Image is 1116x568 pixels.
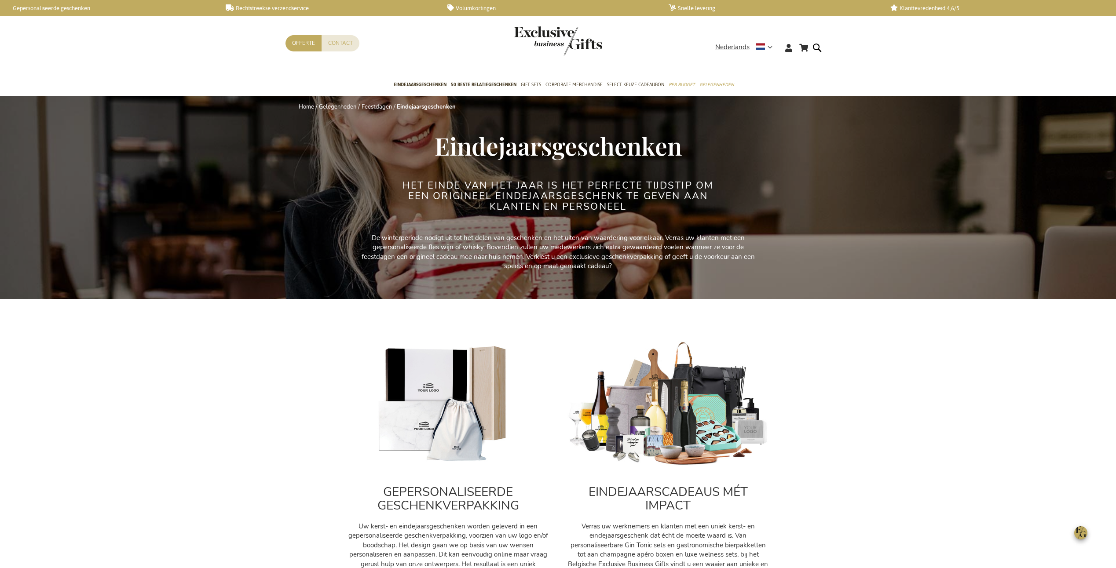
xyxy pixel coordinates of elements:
h2: EINDEJAARSCADEAUS MÉT IMPACT [567,485,769,513]
a: Offerte [285,35,322,51]
a: Rechtstreekse verzendservice [226,4,433,12]
a: Select Keuze Cadeaubon [607,74,664,96]
span: Gelegenheden [699,80,734,89]
img: cadeau_personeel_medewerkers-kerst_1 [567,341,769,467]
a: Home [299,103,314,111]
a: Klanttevredenheid 4,6/5 [890,4,1098,12]
a: 50 beste relatiegeschenken [451,74,516,96]
span: Eindejaarsgeschenken [394,80,446,89]
a: Gelegenheden [699,74,734,96]
h2: Het einde van het jaar is het perfecte tijdstip om een origineel eindejaarsgeschenk te geven aan ... [393,180,723,212]
a: store logo [514,26,558,55]
a: Feestdagen [362,103,392,111]
a: Volumkortingen [447,4,655,12]
a: Corporate Merchandise [545,74,603,96]
span: Per Budget [669,80,695,89]
span: Gift Sets [521,80,541,89]
a: Contact [322,35,359,51]
a: Per Budget [669,74,695,96]
span: Eindejaarsgeschenken [435,129,682,162]
strong: Eindejaarsgeschenken [397,103,456,111]
span: Corporate Merchandise [545,80,603,89]
a: Gepersonaliseerde geschenken [4,4,212,12]
span: 50 beste relatiegeschenken [451,80,516,89]
img: Exclusive Business gifts logo [514,26,602,55]
p: De winterperiode nodigt uit tot het delen van geschenken en het uiten van waardering voor elkaar.... [360,233,756,271]
h2: GEPERSONALISEERDE GESCHENKVERPAKKING [347,485,549,513]
a: Snelle levering [669,4,876,12]
a: Eindejaarsgeschenken [394,74,446,96]
img: Personalised_gifts [347,341,549,467]
a: Gift Sets [521,74,541,96]
span: Select Keuze Cadeaubon [607,80,664,89]
a: Gelegenheden [319,103,356,111]
span: Nederlands [715,42,750,52]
